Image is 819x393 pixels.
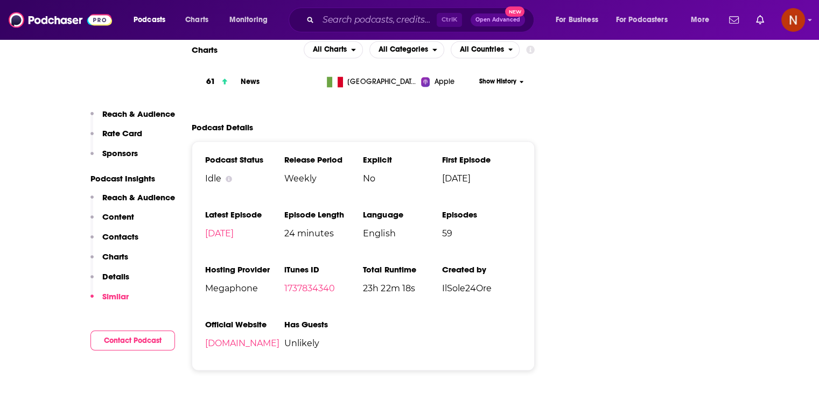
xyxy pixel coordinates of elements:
a: 61 [192,67,241,96]
span: Show History [479,77,516,86]
h3: Created by [442,264,521,275]
h3: Total Runtime [363,264,442,275]
span: Apple [434,76,454,87]
h2: Podcast Details [192,122,253,132]
button: open menu [304,41,363,58]
h3: Release Period [284,155,363,165]
span: No [363,173,442,184]
span: All Charts [313,46,347,53]
h3: First Episode [442,155,521,165]
p: Content [102,212,134,222]
button: Contacts [90,231,138,251]
button: open menu [222,11,282,29]
button: open menu [451,41,520,58]
a: [DOMAIN_NAME] [205,338,279,348]
button: Rate Card [90,128,142,148]
p: Podcast Insights [90,173,175,184]
h3: Latest Episode [205,209,284,220]
span: For Business [556,12,598,27]
span: 23h 22m 18s [363,283,442,293]
button: Content [90,212,134,231]
span: [DATE] [442,173,521,184]
p: Similar [102,291,129,301]
h2: Platforms [304,41,363,58]
span: All Categories [379,46,428,53]
span: For Podcasters [616,12,668,27]
button: open menu [369,41,444,58]
button: Contact Podcast [90,331,175,350]
h3: Episodes [442,209,521,220]
button: Reach & Audience [90,109,175,129]
span: 24 minutes [284,228,363,238]
button: Sponsors [90,148,138,168]
p: Contacts [102,231,138,242]
h3: Explicit [363,155,442,165]
span: Ctrl K [437,13,462,27]
img: User Profile [781,8,805,32]
span: Megaphone [205,283,284,293]
span: Charts [185,12,208,27]
span: English [363,228,442,238]
button: open menu [126,11,179,29]
a: Charts [178,11,215,29]
h2: Charts [192,45,218,55]
button: open menu [548,11,612,29]
button: Similar [90,291,129,311]
h3: iTunes ID [284,264,363,275]
a: [GEOGRAPHIC_DATA] [323,76,421,87]
a: [DATE] [205,228,234,238]
button: Open AdvancedNew [471,13,525,26]
button: open menu [609,11,683,29]
button: Charts [90,251,128,271]
span: Logged in as AdelNBM [781,8,805,32]
span: All Countries [460,46,504,53]
h3: Has Guests [284,319,363,329]
button: Show profile menu [781,8,805,32]
a: Apple [421,76,475,87]
p: Charts [102,251,128,262]
span: Open Advanced [475,17,520,23]
img: Podchaser - Follow, Share and Rate Podcasts [9,10,112,30]
span: Podcasts [134,12,165,27]
div: Search podcasts, credits, & more... [299,8,544,32]
span: More [691,12,709,27]
p: Reach & Audience [102,109,175,119]
h2: Categories [369,41,444,58]
p: Reach & Audience [102,192,175,202]
span: 59 [442,228,521,238]
div: Idle [205,173,284,184]
span: Weekly [284,173,363,184]
a: 1737834340 [284,283,334,293]
p: Details [102,271,129,282]
button: Details [90,271,129,291]
h3: Official Website [205,319,284,329]
h2: Countries [451,41,520,58]
span: Monitoring [229,12,268,27]
h3: Language [363,209,442,220]
span: IlSole24Ore [442,283,521,293]
span: Italy [347,76,417,87]
h3: Hosting Provider [205,264,284,275]
p: Rate Card [102,128,142,138]
button: Reach & Audience [90,192,175,212]
input: Search podcasts, credits, & more... [318,11,437,29]
a: Show notifications dropdown [725,11,743,29]
button: open menu [683,11,723,29]
h3: Episode Length [284,209,363,220]
p: Sponsors [102,148,138,158]
a: News [241,77,260,86]
h3: 61 [206,75,215,88]
a: Show notifications dropdown [752,11,768,29]
button: Show History [475,77,527,86]
span: New [505,6,524,17]
span: Unlikely [284,338,363,348]
h3: Podcast Status [205,155,284,165]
